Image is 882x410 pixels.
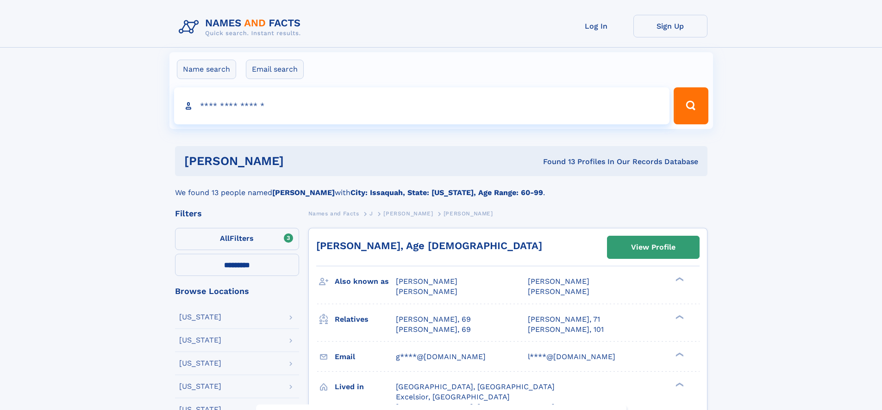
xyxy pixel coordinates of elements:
[673,351,684,357] div: ❯
[177,60,236,79] label: Name search
[175,209,299,218] div: Filters
[179,360,221,367] div: [US_STATE]
[559,15,633,37] a: Log In
[396,287,457,296] span: [PERSON_NAME]
[396,324,471,335] a: [PERSON_NAME], 69
[174,87,670,124] input: search input
[528,287,589,296] span: [PERSON_NAME]
[673,276,684,282] div: ❯
[674,87,708,124] button: Search Button
[335,274,396,289] h3: Also known as
[396,277,457,286] span: [PERSON_NAME]
[369,210,373,217] span: J
[673,314,684,320] div: ❯
[335,349,396,365] h3: Email
[350,188,543,197] b: City: Issaquah, State: [US_STATE], Age Range: 60-99
[396,392,510,401] span: Excelsior, [GEOGRAPHIC_DATA]
[528,324,604,335] a: [PERSON_NAME], 101
[179,383,221,390] div: [US_STATE]
[184,155,413,167] h1: [PERSON_NAME]
[175,15,308,40] img: Logo Names and Facts
[220,234,230,243] span: All
[413,157,698,167] div: Found 13 Profiles In Our Records Database
[631,237,676,258] div: View Profile
[335,312,396,327] h3: Relatives
[528,277,589,286] span: [PERSON_NAME]
[673,381,684,387] div: ❯
[383,208,433,219] a: [PERSON_NAME]
[175,287,299,295] div: Browse Locations
[175,228,299,250] label: Filters
[396,314,471,324] a: [PERSON_NAME], 69
[246,60,304,79] label: Email search
[633,15,707,37] a: Sign Up
[316,240,542,251] a: [PERSON_NAME], Age [DEMOGRAPHIC_DATA]
[369,208,373,219] a: J
[444,210,493,217] span: [PERSON_NAME]
[607,236,699,258] a: View Profile
[396,382,555,391] span: [GEOGRAPHIC_DATA], [GEOGRAPHIC_DATA]
[179,337,221,344] div: [US_STATE]
[272,188,335,197] b: [PERSON_NAME]
[383,210,433,217] span: [PERSON_NAME]
[175,176,707,198] div: We found 13 people named with .
[335,379,396,395] h3: Lived in
[308,208,359,219] a: Names and Facts
[528,314,600,324] a: [PERSON_NAME], 71
[179,313,221,321] div: [US_STATE]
